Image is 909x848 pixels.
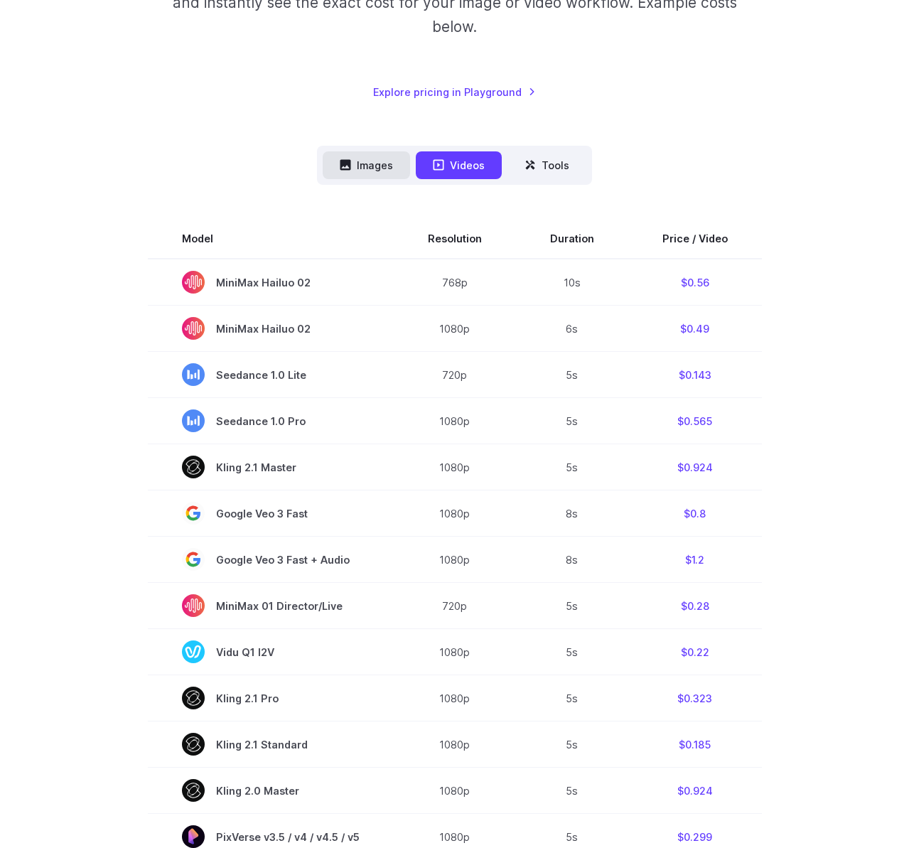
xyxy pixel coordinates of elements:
td: 1080p [394,306,516,352]
th: Resolution [394,219,516,259]
span: Seedance 1.0 Lite [182,363,360,386]
span: Google Veo 3 Fast [182,502,360,525]
td: $0.22 [628,629,762,675]
td: 720p [394,352,516,398]
td: 1080p [394,398,516,444]
td: $0.185 [628,721,762,768]
td: 1080p [394,629,516,675]
td: $0.924 [628,768,762,814]
td: $0.143 [628,352,762,398]
td: 8s [516,537,628,583]
span: Kling 2.0 Master [182,779,360,802]
span: MiniMax Hailuo 02 [182,271,360,294]
button: Images [323,151,410,179]
span: Kling 2.1 Master [182,456,360,478]
td: 1080p [394,444,516,490]
td: 1080p [394,537,516,583]
th: Price / Video [628,219,762,259]
td: $0.323 [628,675,762,721]
span: Seedance 1.0 Pro [182,409,360,432]
td: $0.565 [628,398,762,444]
td: 5s [516,675,628,721]
td: $0.8 [628,490,762,537]
td: 5s [516,583,628,629]
span: Kling 2.1 Standard [182,733,360,756]
td: 1080p [394,675,516,721]
td: 5s [516,444,628,490]
td: $0.924 [628,444,762,490]
a: Explore pricing in Playground [373,84,536,100]
th: Duration [516,219,628,259]
td: 1080p [394,721,516,768]
th: Model [148,219,394,259]
span: MiniMax 01 Director/Live [182,594,360,617]
td: $0.56 [628,259,762,306]
td: 8s [516,490,628,537]
span: Google Veo 3 Fast + Audio [182,548,360,571]
td: 5s [516,721,628,768]
td: 720p [394,583,516,629]
button: Tools [507,151,586,179]
span: Kling 2.1 Pro [182,687,360,709]
td: 1080p [394,768,516,814]
td: 1080p [394,490,516,537]
td: 6s [516,306,628,352]
td: 10s [516,259,628,306]
td: 5s [516,398,628,444]
td: 5s [516,352,628,398]
td: $0.28 [628,583,762,629]
button: Videos [416,151,502,179]
span: PixVerse v3.5 / v4 / v4.5 / v5 [182,825,360,848]
td: $0.49 [628,306,762,352]
td: 5s [516,768,628,814]
span: Vidu Q1 I2V [182,640,360,663]
td: 768p [394,259,516,306]
td: $1.2 [628,537,762,583]
span: MiniMax Hailuo 02 [182,317,360,340]
td: 5s [516,629,628,675]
